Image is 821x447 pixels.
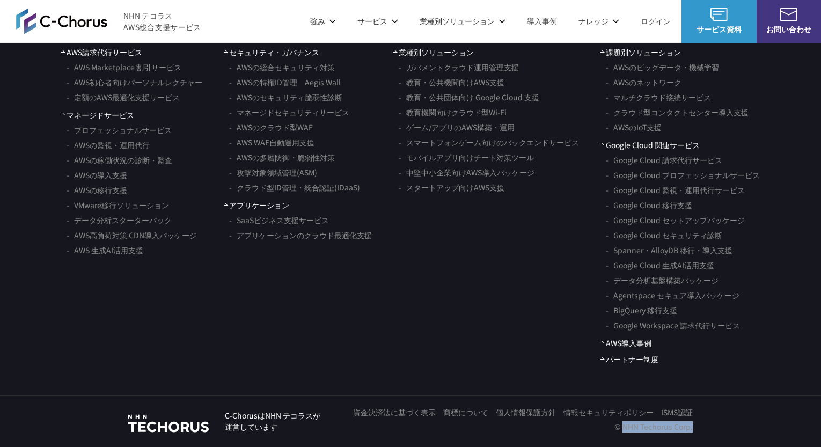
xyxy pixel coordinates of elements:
a: セキュリティ・ガバナンス [224,47,319,58]
a: 導入事例 [527,16,557,27]
img: お問い合わせ [780,8,797,21]
a: AWSの特権ID管理 Aegis Wall [229,75,341,90]
a: Google Cloud 請求代行サービス [606,152,722,167]
a: マネージドサービス [61,109,134,121]
a: AWS初心者向けパーソナルレクチャー [67,75,202,90]
a: AWSのネットワーク [606,75,681,90]
a: AWSの導入支援 [67,167,127,182]
a: ログイン [641,16,671,27]
a: 資金決済法に基づく表示 [353,407,436,418]
a: AWSの多層防御・脆弱性対策 [229,150,335,165]
span: NHN テコラス AWS総合支援サービス [123,10,201,33]
a: Google Workspace 請求代行サービス [606,318,740,333]
a: 教育・公共機関向けAWS支援 [399,75,504,90]
span: 業種別ソリューション [393,47,474,58]
a: アプリケーションのクラウド最適化支援 [229,228,372,243]
span: サービス資料 [681,24,757,35]
a: データ分析スターターパック [67,212,172,228]
a: AWS WAF自動運用支援 [229,135,314,150]
a: AWS Marketplace 割引サービス [67,60,181,75]
p: サービス [357,16,398,27]
a: Google Cloud 監視・運用代行サービス [606,182,745,197]
p: C-ChorusはNHN テコラスが 運営しています [225,410,320,433]
a: Google Cloud 移行支援 [606,197,692,212]
a: パートナー制度 [600,354,658,365]
a: クラウド型コンタクトセンター導入支援 [606,105,749,120]
a: ISMS認証 [661,407,693,418]
a: スマートフォンゲーム向けのバックエンドサービス [399,135,579,150]
a: プロフェッショナルサービス [67,122,172,137]
a: AWS高負荷対策 CDN導入パッケージ [67,228,197,243]
a: AWSの移行支援 [67,182,127,197]
a: モバイルアプリ向けチート対策ツール [399,150,534,165]
a: 定額のAWS最適化支援サービス [67,90,180,105]
span: 課題別ソリューション [600,47,681,58]
a: BigQuery 移行支援 [606,303,677,318]
span: アプリケーション [224,200,289,211]
a: Google Cloud プロフェッショナルサービス [606,167,760,182]
a: AWSのIoT支援 [606,120,662,135]
a: AWSの稼働状況の診断・監査 [67,152,172,167]
a: 情報セキュリティポリシー [563,407,654,418]
a: VMware移行ソリューション [67,197,169,212]
a: マネージドセキュリティサービス [229,105,349,120]
a: SaaSビジネス支援サービス [229,212,329,228]
a: AWSの監視・運用代行 [67,137,150,152]
a: AWSの総合セキュリティ対策 [229,60,335,75]
a: ゲーム/アプリのAWS構築・運用 [399,120,515,135]
a: AWSのセキュリティ脆弱性診断 [229,90,342,105]
img: AWS総合支援サービス C-Chorus サービス資料 [710,8,728,21]
a: AWS請求代行サービス [61,47,142,58]
a: AWSのクラウド型WAF [229,120,313,135]
p: 強み [310,16,336,27]
a: AWSのビッグデータ・機械学習 [606,60,719,75]
p: 業種別ソリューション [420,16,505,27]
a: クラウド型ID管理・統合認証(IDaaS) [229,180,360,195]
a: データ分析基盤構築パッケージ [606,273,719,288]
a: Spanner・AlloyDB 移行・導入支援 [606,243,732,258]
a: 商標について [443,407,488,418]
a: 教育機関向けクラウド型Wi-Fi [399,105,507,120]
p: ナレッジ [578,16,619,27]
a: AWS導入事例 [600,338,651,349]
a: 個人情報保護方針 [496,407,556,418]
a: 教育・公共団体向け Google Cloud 支援 [399,90,539,105]
img: AWS総合支援サービス C-Chorus [16,8,107,34]
p: © NHN Techorus Corp. [346,421,693,433]
span: お問い合わせ [757,24,821,35]
a: Google Cloud 生成AI活用支援 [606,258,714,273]
a: 中堅中小企業向けAWS導入パッケージ [399,165,534,180]
a: マルチクラウド接続サービス [606,90,711,105]
a: AWS総合支援サービス C-Chorus NHN テコラスAWS総合支援サービス [16,8,201,34]
a: ガバメントクラウド運用管理支援 [399,60,519,75]
a: 攻撃対象領域管理(ASM) [229,165,317,180]
a: スタートアップ向けAWS支援 [399,180,504,195]
a: AWS 生成AI活用支援 [67,243,143,258]
a: Google Cloud セキュリティ診断 [606,228,722,243]
a: Agentspace セキュア導入パッケージ [606,288,739,303]
a: Google Cloud セットアップパッケージ [606,212,745,228]
span: Google Cloud 関連サービス [600,140,700,151]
